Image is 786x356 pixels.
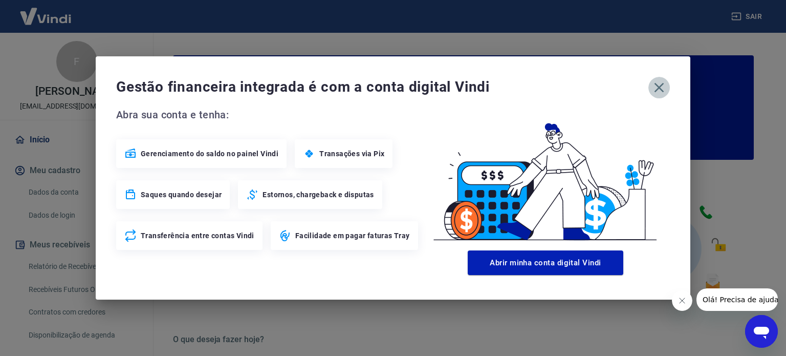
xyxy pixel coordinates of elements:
span: Transferência entre contas Vindi [141,231,254,241]
iframe: Mensagem da empresa [696,288,778,311]
span: Gerenciamento do saldo no painel Vindi [141,149,278,159]
span: Gestão financeira integrada é com a conta digital Vindi [116,77,648,97]
iframe: Botão para abrir a janela de mensagens [745,315,778,348]
span: Facilidade em pagar faturas Tray [295,231,410,241]
span: Transações via Pix [319,149,384,159]
span: Saques quando desejar [141,190,222,200]
span: Olá! Precisa de ajuda? [6,7,86,15]
img: Good Billing [421,107,670,246]
iframe: Fechar mensagem [672,290,692,311]
span: Abra sua conta e tenha: [116,107,421,123]
button: Abrir minha conta digital Vindi [468,250,623,275]
span: Estornos, chargeback e disputas [263,190,374,200]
